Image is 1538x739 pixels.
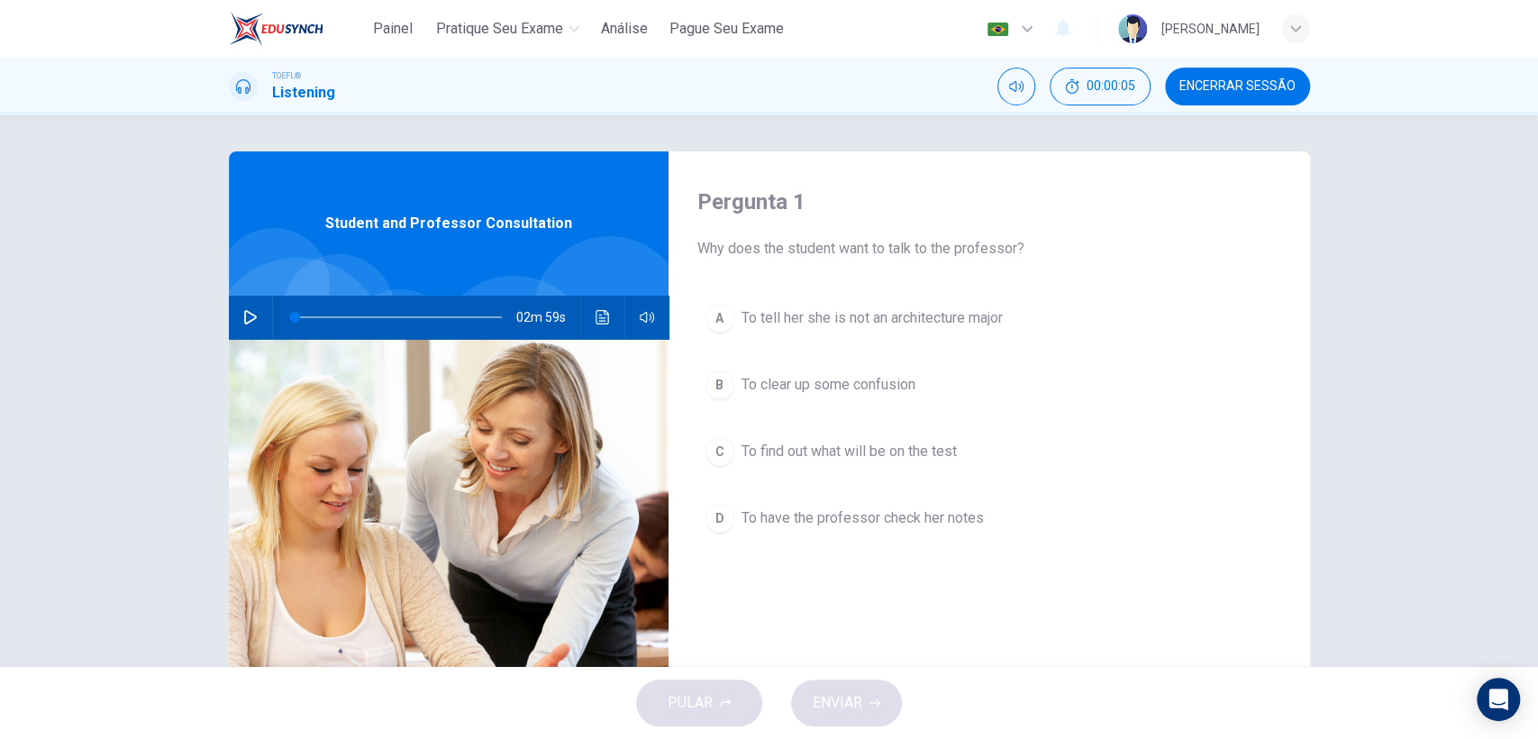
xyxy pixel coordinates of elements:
h4: Pergunta 1 [697,187,1281,216]
div: D [705,504,734,533]
div: Open Intercom Messenger [1477,678,1520,721]
span: Encerrar Sessão [1179,79,1296,94]
span: Why does the student want to talk to the professor? [697,238,1281,260]
img: Profile picture [1118,14,1147,43]
span: Painel [373,18,413,40]
div: [PERSON_NAME] [1161,18,1260,40]
button: BTo clear up some confusion [697,362,1281,407]
button: Análise [594,13,655,45]
div: Esconder [1050,68,1151,105]
div: C [705,437,734,466]
button: Encerrar Sessão [1165,68,1310,105]
div: B [705,370,734,399]
a: EduSynch logo [229,11,365,47]
button: DTo have the professor check her notes [697,496,1281,541]
img: EduSynch logo [229,11,323,47]
button: CTo find out what will be on the test [697,429,1281,474]
span: TOEFL® [272,69,301,82]
div: A [705,304,734,333]
span: Pague Seu Exame [669,18,784,40]
span: Student and Professor Consultation [325,213,572,234]
span: To have the professor check her notes [742,507,984,529]
h1: Listening [272,82,335,104]
span: To clear up some confusion [742,374,915,396]
button: Pratique seu exame [429,13,587,45]
img: pt [987,23,1009,36]
span: Pratique seu exame [436,18,563,40]
span: 00:00:05 [1087,79,1135,94]
button: Painel [364,13,422,45]
button: 00:00:05 [1050,68,1151,105]
span: To tell her she is not an architecture major [742,307,1003,329]
span: To find out what will be on the test [742,441,957,462]
span: 02m 59s [516,296,580,339]
div: Silenciar [997,68,1035,105]
span: Análise [601,18,648,40]
button: Clique para ver a transcrição do áudio [588,296,617,339]
button: Pague Seu Exame [662,13,791,45]
button: ATo tell her she is not an architecture major [697,296,1281,341]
